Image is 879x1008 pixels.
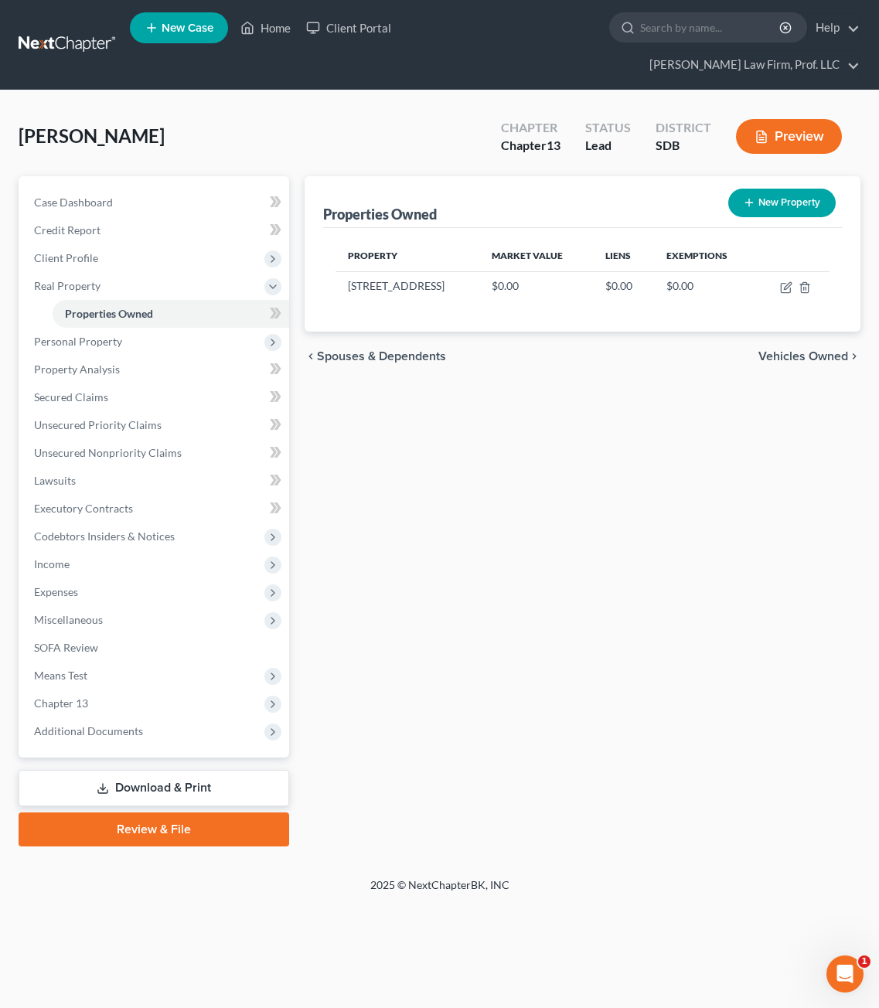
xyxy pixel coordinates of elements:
[162,22,213,34] span: New Case
[336,240,479,271] th: Property
[34,724,143,737] span: Additional Documents
[233,14,298,42] a: Home
[758,350,860,363] button: Vehicles Owned chevron_right
[34,279,101,292] span: Real Property
[22,467,289,495] a: Lawsuits
[656,119,711,137] div: District
[34,446,182,459] span: Unsecured Nonpriority Claims
[22,495,289,523] a: Executory Contracts
[34,418,162,431] span: Unsecured Priority Claims
[758,350,848,363] span: Vehicles Owned
[22,216,289,244] a: Credit Report
[501,137,560,155] div: Chapter
[656,137,711,155] div: SDB
[585,119,631,137] div: Status
[69,877,811,905] div: 2025 © NextChapterBK, INC
[305,350,446,363] button: chevron_left Spouses & Dependents
[34,585,78,598] span: Expenses
[22,439,289,467] a: Unsecured Nonpriority Claims
[34,696,88,710] span: Chapter 13
[22,411,289,439] a: Unsecured Priority Claims
[654,271,756,301] td: $0.00
[501,119,560,137] div: Chapter
[654,240,756,271] th: Exemptions
[34,474,76,487] span: Lawsuits
[34,613,103,626] span: Miscellaneous
[305,350,317,363] i: chevron_left
[22,189,289,216] a: Case Dashboard
[848,350,860,363] i: chevron_right
[34,530,175,543] span: Codebtors Insiders & Notices
[19,770,289,806] a: Download & Print
[22,383,289,411] a: Secured Claims
[34,641,98,654] span: SOFA Review
[585,137,631,155] div: Lead
[34,557,70,570] span: Income
[808,14,860,42] a: Help
[826,955,864,993] iframe: Intercom live chat
[728,189,836,217] button: New Property
[19,812,289,846] a: Review & File
[34,502,133,515] span: Executory Contracts
[34,363,120,376] span: Property Analysis
[642,51,860,79] a: [PERSON_NAME] Law Firm, Prof. LLC
[336,271,479,301] td: [STREET_ADDRESS]
[593,271,654,301] td: $0.00
[65,307,153,320] span: Properties Owned
[34,390,108,404] span: Secured Claims
[22,356,289,383] a: Property Analysis
[479,271,593,301] td: $0.00
[53,300,289,328] a: Properties Owned
[19,124,165,147] span: [PERSON_NAME]
[858,955,870,968] span: 1
[22,634,289,662] a: SOFA Review
[593,240,654,271] th: Liens
[34,223,101,237] span: Credit Report
[640,13,782,42] input: Search by name...
[547,138,560,152] span: 13
[34,196,113,209] span: Case Dashboard
[323,205,437,223] div: Properties Owned
[34,335,122,348] span: Personal Property
[298,14,399,42] a: Client Portal
[736,119,842,154] button: Preview
[34,251,98,264] span: Client Profile
[317,350,446,363] span: Spouses & Dependents
[34,669,87,682] span: Means Test
[479,240,593,271] th: Market Value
